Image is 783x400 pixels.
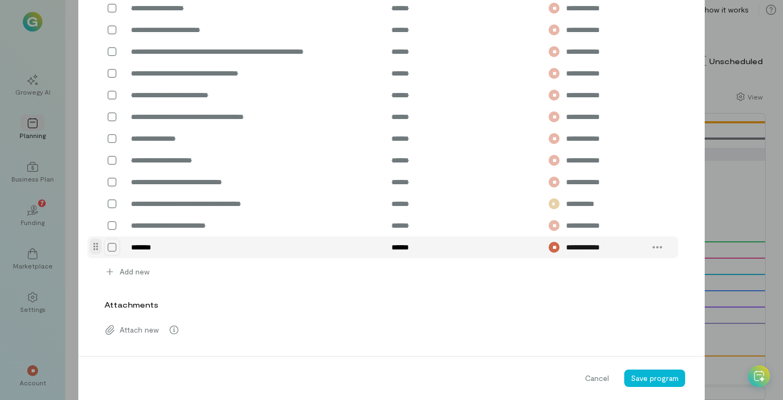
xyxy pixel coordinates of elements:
span: Attach new [120,324,159,335]
span: Add new [120,266,150,277]
div: Attach new [98,319,685,341]
label: Attachments [104,299,158,310]
span: Cancel [585,373,609,384]
span: Save program [631,373,679,383]
button: Save program [624,370,685,387]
